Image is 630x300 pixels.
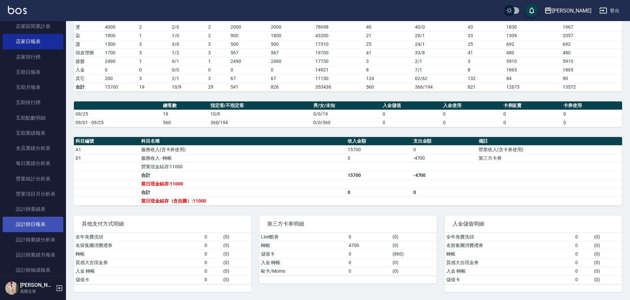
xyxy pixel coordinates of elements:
td: Line酷券 [259,233,347,241]
td: 5910 [561,57,622,66]
th: 男/女/未知 [312,101,381,110]
td: 5910 [505,57,561,66]
td: -4700 [412,171,477,179]
td: 0 [562,110,622,118]
a: 每日業績分析表 [3,156,63,171]
td: 入金 [74,66,103,74]
td: 1800 [269,31,314,40]
table: a dense table [259,233,437,276]
a: 互助排行榜 [3,95,63,110]
td: 2490 [269,57,314,66]
td: ( 0 ) [592,258,622,267]
td: 2 [138,23,170,31]
td: ( 0 ) [222,233,251,241]
td: 3 [364,57,413,66]
div: [PERSON_NAME] [552,7,591,15]
td: 轉帳 [445,250,574,258]
td: 10/9 [170,83,207,91]
td: 0 [206,66,229,74]
td: 合計 [74,83,103,91]
td: 0 [203,241,222,250]
td: 儲值卡 [259,250,347,258]
td: 0 [381,110,441,118]
td: 1700 [103,48,138,57]
td: 541 [229,83,269,91]
td: 0 [574,233,593,241]
td: 3 [206,40,229,48]
td: 11150 [314,74,364,83]
td: 200 [103,74,138,83]
td: 入金 轉帳 [74,267,203,275]
td: 0 [562,118,622,127]
a: 設計師業績分析表 [3,232,63,247]
a: 互助業績報表 [3,125,63,141]
td: 其它 [74,74,103,83]
td: 0 [381,118,441,127]
td: 名留集團消費禮券 [445,241,574,250]
td: 轉帳 [259,241,347,250]
td: 40 [364,23,413,31]
td: 1 [138,31,170,40]
td: ( 0 ) [222,250,251,258]
td: 21 [364,31,413,40]
td: 0 [412,145,477,154]
td: 09/25 [74,110,161,118]
td: 2 [206,31,229,40]
td: 3 [138,74,170,83]
td: 全年免費洗頭 [445,233,574,241]
td: 質感大吉現金券 [74,258,203,267]
td: 0 [574,258,593,267]
th: 收入金額 [346,137,412,146]
td: 營業收入(含卡券使用) [477,145,622,154]
td: 0 [347,258,391,267]
td: 15700 [346,145,412,154]
td: 10/9 [209,110,312,118]
td: 1865 [505,66,561,74]
td: 歐卡/Momo [259,267,347,275]
a: 設計師日報表 [3,217,63,232]
td: 15700 [103,83,138,91]
td: ( 0 ) [391,241,437,250]
td: 1830 [505,23,561,31]
td: 353436 [314,83,364,91]
a: 全店業績分析表 [3,141,63,156]
span: 第三方卡券明細 [267,221,429,227]
td: 0 [347,233,391,241]
td: 接髮 [74,57,103,66]
td: 41 [466,48,505,57]
td: 366/194 [413,83,466,91]
td: 8 [364,66,413,74]
th: 科目編號 [74,137,140,146]
td: 13572 [561,83,622,91]
td: 24 / 1 [413,40,466,48]
td: 2 [206,23,229,31]
td: -4700 [412,154,477,162]
td: 25 [466,40,505,48]
td: 62 / 62 [413,74,466,83]
a: 設計師業績月報表 [3,247,63,262]
p: 高階主管 [20,288,54,294]
td: 500 [269,40,314,48]
td: 染 [74,31,103,40]
td: 1967 [561,23,622,31]
td: ( 0 ) [222,241,251,250]
td: 0 / 0 [170,66,207,74]
td: 全年免費洗頭 [74,233,203,241]
td: 692 [561,40,622,48]
td: 33 [466,31,505,40]
h5: [PERSON_NAME] [20,282,54,288]
th: 科目名稱 [140,137,346,146]
table: a dense table [74,233,251,284]
td: 8 [466,66,505,74]
td: 0 [502,110,562,118]
td: 燙 [74,23,103,31]
td: 567 [229,48,269,57]
td: 1 / 2 [170,48,207,57]
td: 15700 [346,171,412,179]
td: 儲值卡 [74,275,203,284]
td: 826 [269,83,314,91]
td: 合計 [140,188,346,197]
td: 2 / 1 [413,57,466,66]
td: 0 [346,154,412,162]
td: 合計 [140,171,346,179]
